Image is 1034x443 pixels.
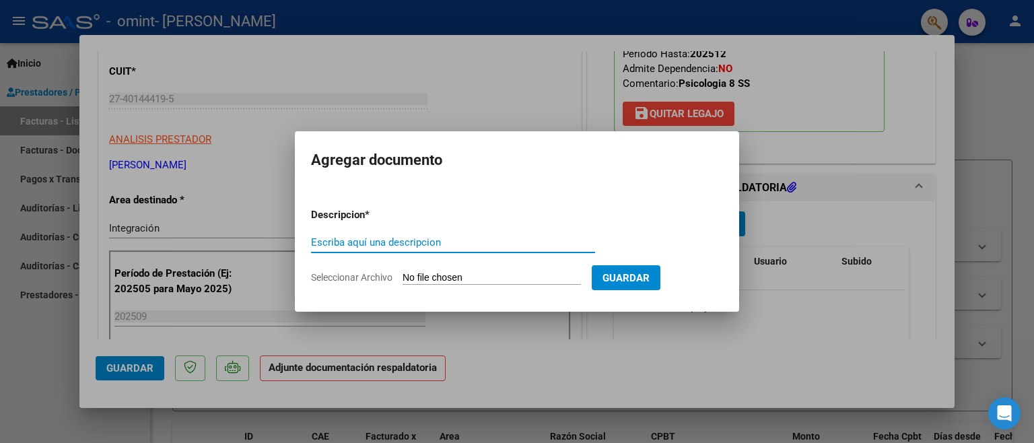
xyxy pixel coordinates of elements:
div: Open Intercom Messenger [988,397,1021,430]
h2: Agregar documento [311,147,723,173]
span: Guardar [602,272,650,284]
p: Descripcion [311,207,435,223]
span: Seleccionar Archivo [311,272,392,283]
button: Guardar [592,265,660,290]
